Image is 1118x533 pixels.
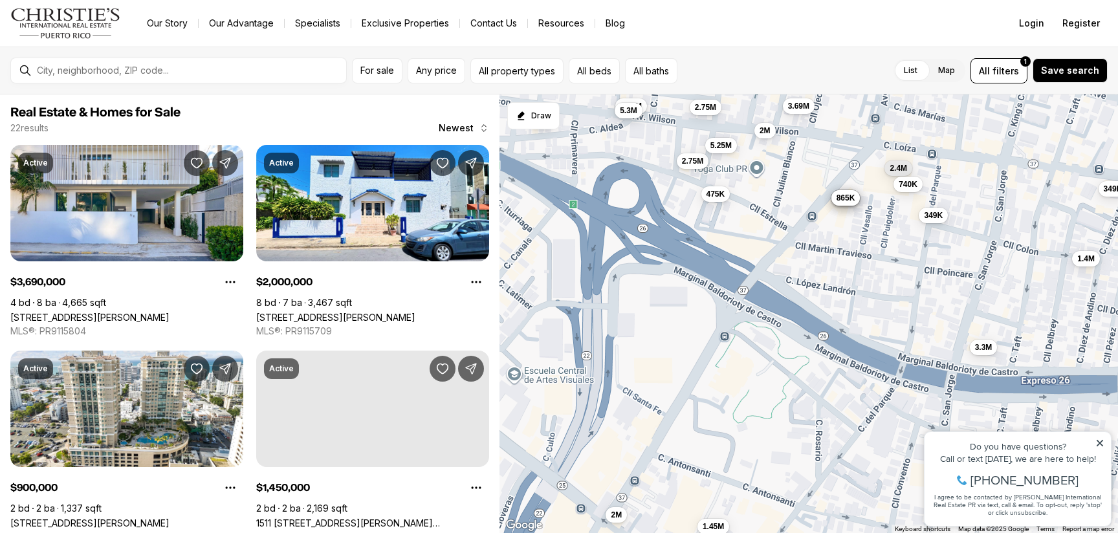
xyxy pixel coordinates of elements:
button: Save Property: 103 AVENIDA DE DIEGO #1801N [184,356,210,382]
span: 4.88M [620,100,642,111]
button: Property options [217,269,243,295]
button: 2.75M [677,153,708,169]
label: List [893,59,928,82]
div: Do you have questions? [14,29,187,38]
button: Share Property [458,356,484,382]
button: 475K [701,186,730,202]
button: All beds [569,58,620,83]
button: Property options [463,475,489,501]
span: 1 [1024,56,1027,67]
button: Property options [217,475,243,501]
span: [PHONE_NUMBER] [53,61,161,74]
button: 349K [919,208,948,223]
p: Active [23,158,48,168]
button: Save search [1033,58,1108,83]
p: Active [269,364,294,374]
label: Map [928,59,965,82]
span: 2M [760,125,771,135]
button: Save Property: 1 PLACID COURT #71 [430,150,455,176]
button: 2M [606,506,627,522]
span: 475K [707,189,725,199]
button: 4.88M [615,98,647,113]
button: 3.3M [970,339,998,354]
button: Contact Us [460,14,527,32]
span: Any price [416,65,457,76]
span: 3.69M [788,100,809,111]
span: 865K [837,193,855,203]
span: 1.4M [1077,253,1095,263]
img: logo [10,8,121,39]
span: 740K [899,179,917,189]
button: For sale [352,58,402,83]
span: 349K [924,210,943,221]
a: 1 PLACID COURT #71, SAN JUAN PR, 00907 [256,312,415,323]
button: Allfilters1 [970,58,1027,83]
span: 5.25M [710,140,732,150]
p: Active [269,158,294,168]
span: I agree to be contacted by [PERSON_NAME] International Real Estate PR via text, call & email. To ... [16,80,184,104]
p: 22 results [10,123,49,133]
button: Register [1055,10,1108,36]
span: Register [1062,18,1100,28]
button: 865K [831,190,860,206]
button: Property options [463,269,489,295]
button: All baths [625,58,677,83]
span: 1.45M [703,521,724,531]
a: Resources [528,14,595,32]
span: 2.75M [682,156,703,166]
button: Share Property [212,356,238,382]
a: Blog [595,14,635,32]
button: 3.69M [783,98,815,113]
button: Share Property [212,150,238,176]
span: 3.3M [975,342,992,352]
p: Active [23,364,48,374]
a: Our Story [137,14,198,32]
span: Real Estate & Homes for Sale [10,106,181,119]
a: Specialists [285,14,351,32]
button: Save Property: 66 PLACID COURT [184,150,210,176]
button: 5.3M [615,102,642,118]
button: 2.75M [690,100,721,115]
span: 2.75M [695,102,716,113]
span: Newest [439,123,474,133]
span: filters [992,64,1019,78]
button: Any price [408,58,465,83]
a: 1511 AVENIDA PONCE DE LEON #1023, SAN JUAN PR, 00909 [256,517,489,528]
span: Save search [1041,65,1099,76]
button: 1.4M [1072,250,1100,266]
div: Call or text [DATE], we are here to help! [14,41,187,50]
button: Login [1011,10,1052,36]
span: All [979,64,990,78]
button: 5.25M [705,137,737,153]
button: 2M [754,122,776,138]
button: Newest [431,115,497,141]
span: Login [1019,18,1044,28]
a: Our Advantage [199,14,284,32]
span: 2M [611,509,622,519]
button: 2.4M [884,160,912,175]
button: All property types [470,58,564,83]
span: 2.4M [890,162,907,173]
span: 5.3M [620,105,637,115]
span: For sale [360,65,394,76]
a: Exclusive Properties [351,14,459,32]
button: Start drawing [507,102,560,129]
button: 740K [893,176,923,191]
button: Share Property [458,150,484,176]
button: Save Property: 1511 AVENIDA PONCE DE LEON #1023 [430,356,455,382]
a: 103 AVENIDA DE DIEGO #1801N, SAN JUAN PR, 00911 [10,517,170,528]
a: 66 PLACID COURT, SAN JUAN PR, 00907 [10,312,170,323]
